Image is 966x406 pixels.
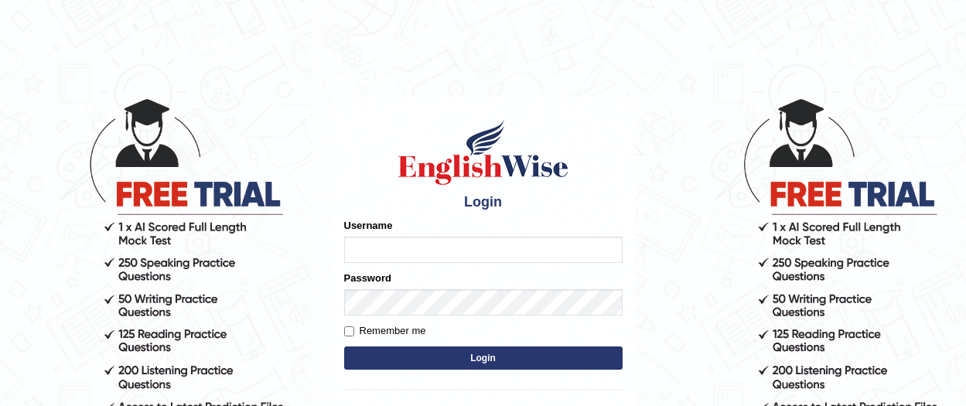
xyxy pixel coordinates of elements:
[344,323,426,339] label: Remember me
[344,271,391,285] label: Password
[344,346,623,370] button: Login
[344,326,354,336] input: Remember me
[395,118,572,187] img: Logo of English Wise sign in for intelligent practice with AI
[344,195,623,210] h4: Login
[344,218,393,233] label: Username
